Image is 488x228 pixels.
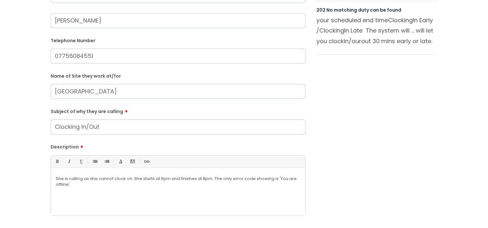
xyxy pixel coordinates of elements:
[103,157,111,166] a: 1. Ordered List (Ctrl-Shift-8)
[51,107,305,114] label: Subject of why they are calling
[316,15,436,46] p: your scheduled end time In Early / In Late The system will ... will let you clock out 30 mins ear...
[51,142,305,150] label: Description
[142,157,150,166] a: Link
[91,157,99,166] a: • Unordered List (Ctrl-Shift-7)
[51,37,305,43] label: Telephone Number
[319,26,344,34] span: Clocking
[316,7,401,13] a: 202 No matching duty can be found
[51,72,305,79] label: Name of Site they work at/for
[77,157,85,166] a: Underline(Ctrl-U)
[53,157,61,166] a: Bold (Ctrl-B)
[388,16,413,24] span: Clocking
[128,157,136,166] a: Back Color
[56,176,300,187] p: She is calling as she cannot clock on. She starts at 6pm and finishes at 8pm. The only error code...
[51,13,305,28] input: Your Name
[65,157,73,166] a: Italic (Ctrl-I)
[344,37,361,45] span: in/our
[116,157,124,166] a: Font Color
